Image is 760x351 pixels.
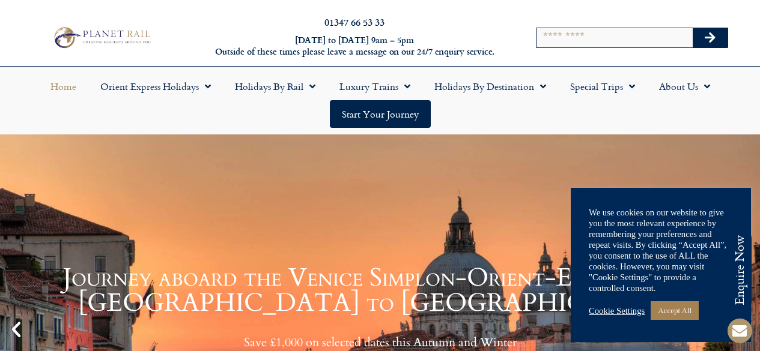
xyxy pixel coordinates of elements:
[330,100,431,128] a: Start your Journey
[50,25,153,50] img: Planet Rail Train Holidays Logo
[30,335,730,350] p: Save £1,000 on selected dates this Autumn and Winter
[38,73,88,100] a: Home
[422,73,558,100] a: Holidays by Destination
[651,301,699,320] a: Accept All
[88,73,223,100] a: Orient Express Holidays
[324,15,385,29] a: 01347 66 53 33
[205,35,503,57] h6: [DATE] to [DATE] 9am – 5pm Outside of these times please leave a message on our 24/7 enquiry serv...
[327,73,422,100] a: Luxury Trains
[30,265,730,316] h1: Journey aboard the Venice Simplon-Orient-Express from [GEOGRAPHIC_DATA] to [GEOGRAPHIC_DATA]
[647,73,722,100] a: About Us
[693,28,728,47] button: Search
[558,73,647,100] a: Special Trips
[223,73,327,100] a: Holidays by Rail
[589,305,645,316] a: Cookie Settings
[6,73,754,128] nav: Menu
[6,319,26,340] div: Previous slide
[589,207,733,293] div: We use cookies on our website to give you the most relevant experience by remembering your prefer...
